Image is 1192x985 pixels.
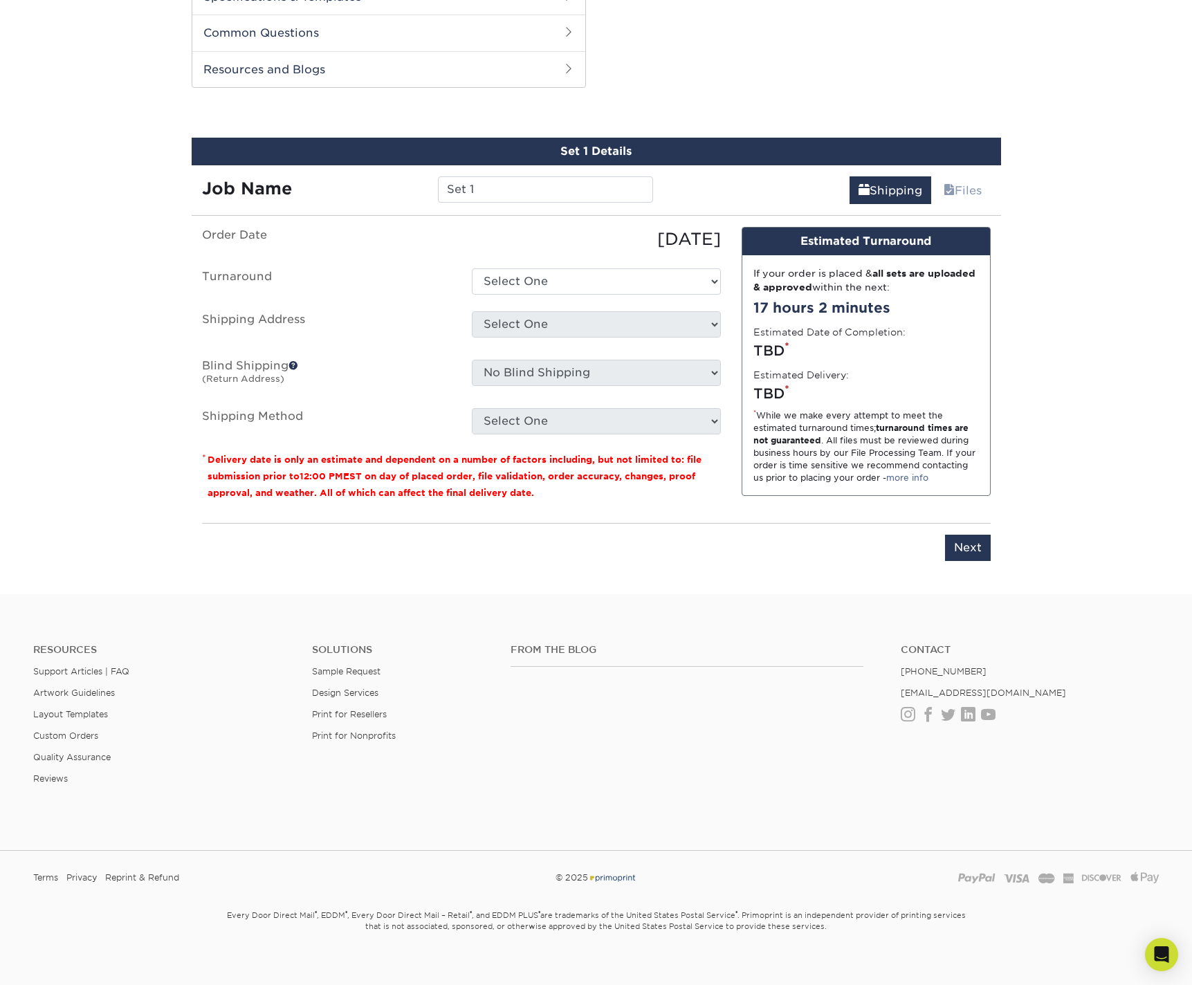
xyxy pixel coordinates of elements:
a: Print for Resellers [312,709,387,719]
label: Turnaround [192,268,461,295]
input: Next [945,535,991,561]
sup: ® [470,910,472,917]
a: Sample Request [312,666,380,676]
img: Primoprint [588,872,636,883]
a: Print for Nonprofits [312,730,396,741]
sup: ® [538,910,540,917]
div: Estimated Turnaround [742,228,990,255]
h2: Resources and Blogs [192,51,585,87]
label: Blind Shipping [192,360,461,392]
sup: ® [315,910,317,917]
a: Contact [901,644,1159,656]
div: 17 hours 2 minutes [753,297,979,318]
h4: Resources [33,644,291,656]
a: Design Services [312,688,378,698]
a: [EMAIL_ADDRESS][DOMAIN_NAME] [901,688,1066,698]
div: If your order is placed & within the next: [753,266,979,295]
sup: ® [735,910,737,917]
span: files [944,184,955,197]
sup: ® [345,910,347,917]
a: Shipping [850,176,931,204]
div: Set 1 Details [192,138,1001,165]
label: Estimated Date of Completion: [753,325,906,339]
div: While we make every attempt to meet the estimated turnaround times; . All files must be reviewed ... [753,409,979,484]
small: Every Door Direct Mail , EDDM , Every Door Direct Mail – Retail , and EDDM PLUS are trademarks of... [192,905,1001,966]
a: Artwork Guidelines [33,688,115,698]
div: © 2025 [405,867,787,888]
span: shipping [859,184,870,197]
a: more info [886,472,928,483]
strong: turnaround times are not guaranteed [753,423,969,445]
a: Custom Orders [33,730,98,741]
label: Shipping Address [192,311,461,343]
h2: Common Questions [192,15,585,50]
strong: Job Name [202,178,292,199]
label: Order Date [192,227,461,252]
a: Files [935,176,991,204]
a: Privacy [66,867,97,888]
h4: Solutions [312,644,490,656]
div: Open Intercom Messenger [1145,938,1178,971]
a: [PHONE_NUMBER] [901,666,987,676]
a: Support Articles | FAQ [33,666,129,676]
div: TBD [753,383,979,404]
input: Enter a job name [438,176,653,203]
a: Quality Assurance [33,752,111,762]
a: Layout Templates [33,709,108,719]
h4: From the Blog [511,644,863,656]
small: (Return Address) [202,374,284,384]
a: Reprint & Refund [105,867,179,888]
a: Reviews [33,773,68,784]
label: Estimated Delivery: [753,368,849,382]
label: Shipping Method [192,408,461,434]
div: [DATE] [461,227,731,252]
div: TBD [753,340,979,361]
a: Terms [33,867,58,888]
span: 12:00 PM [300,471,343,481]
small: Delivery date is only an estimate and dependent on a number of factors including, but not limited... [208,454,702,498]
